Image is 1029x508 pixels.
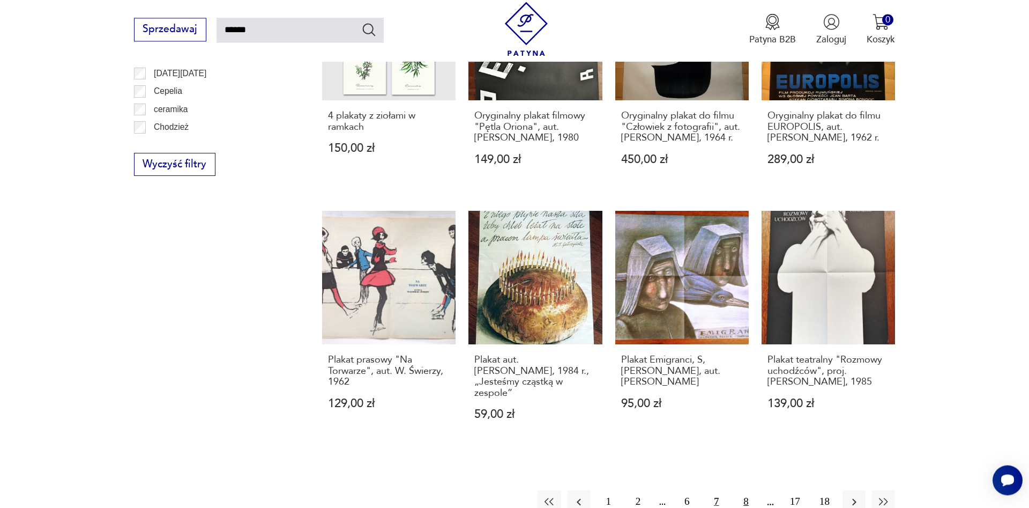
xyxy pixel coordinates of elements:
[767,398,890,409] p: 139,00 zł
[767,111,890,143] h3: Oryginalny plakat do filmu EUROPOLIS, aut. [PERSON_NAME], 1962 r.
[328,355,450,387] h3: Plakat prasowy "Na Torwarze", aut. W. Świerzy, 1962
[468,211,602,445] a: Plakat aut. Ewy Czaplickiej, 1984 r., „Jesteśmy cząstką w zespole”Plakat aut. [PERSON_NAME], 1984...
[134,26,206,34] a: Sprzedawaj
[361,21,377,37] button: Szukaj
[134,153,215,176] button: Wyczyść filtry
[621,154,743,165] p: 450,00 zł
[474,355,596,399] h3: Plakat aut. [PERSON_NAME], 1984 r., „Jesteśmy cząstką w zespole”
[867,13,895,46] button: 0Koszyk
[499,2,554,56] img: Patyna - sklep z meblami i dekoracjami vintage
[873,13,889,30] img: Ikona koszyka
[154,84,182,98] p: Cepelia
[474,154,596,165] p: 149,00 zł
[764,13,781,30] img: Ikona medalu
[621,355,743,387] h3: Plakat Emigranci, S, [PERSON_NAME], aut. [PERSON_NAME]
[322,211,456,445] a: Plakat prasowy "Na Torwarze", aut. W. Świerzy, 1962Plakat prasowy "Na Torwarze", aut. W. Świerzy,...
[993,465,1023,495] iframe: Smartsupp widget button
[328,143,450,154] p: 150,00 zł
[749,33,796,46] p: Patyna B2B
[134,18,206,41] button: Sprzedawaj
[474,111,596,143] h3: Oryginalny plakat filmowy "Pętla Oriona", aut. [PERSON_NAME], 1980
[154,120,189,134] p: Chodzież
[749,13,796,46] a: Ikona medaluPatyna B2B
[767,154,890,165] p: 289,00 zł
[621,398,743,409] p: 95,00 zł
[762,211,895,445] a: Plakat teatralny "Rozmowy uchodźców", proj. Jakub Erol, 1985Plakat teatralny "Rozmowy uchodźców",...
[749,13,796,46] button: Patyna B2B
[615,211,749,445] a: Plakat Emigranci, S, Mrożek, aut. Stasys EidrigeviciusPlakat Emigranci, S, [PERSON_NAME], aut. [P...
[816,33,846,46] p: Zaloguj
[154,138,186,152] p: Ćmielów
[823,13,840,30] img: Ikonka użytkownika
[867,33,895,46] p: Koszyk
[816,13,846,46] button: Zaloguj
[328,398,450,409] p: 129,00 zł
[621,111,743,143] h3: Oryginalny plakat do filmu "Człowiek z fotografii", aut. [PERSON_NAME], 1964 r.
[882,14,893,25] div: 0
[154,67,206,80] p: [DATE][DATE]
[767,355,890,387] h3: Plakat teatralny "Rozmowy uchodźców", proj. [PERSON_NAME], 1985
[474,409,596,420] p: 59,00 zł
[328,111,450,132] h3: 4 plakaty z ziołami w ramkach
[154,102,188,116] p: ceramika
